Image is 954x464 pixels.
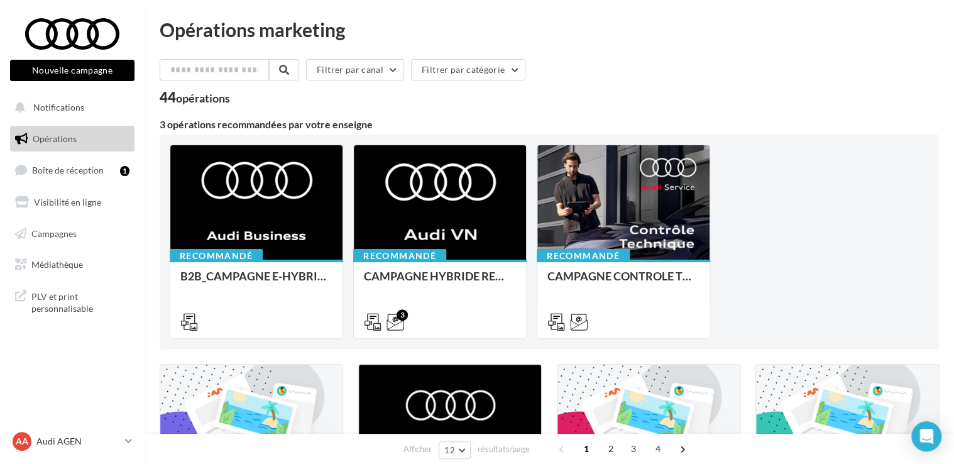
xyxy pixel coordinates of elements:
[911,421,941,451] div: Open Intercom Messenger
[31,228,77,238] span: Campagnes
[8,157,137,184] a: Boîte de réception1
[32,165,104,175] span: Boîte de réception
[8,251,137,278] a: Médiathèque
[16,435,28,448] span: AA
[31,259,83,270] span: Médiathèque
[176,92,230,104] div: opérations
[478,443,530,455] span: résultats/page
[170,249,263,263] div: Recommandé
[601,439,621,459] span: 2
[353,249,446,263] div: Recommandé
[397,309,408,321] div: 3
[648,439,668,459] span: 4
[537,249,630,263] div: Recommandé
[10,429,134,453] a: AA Audi AGEN
[31,288,129,315] span: PLV et print personnalisable
[160,91,230,104] div: 44
[8,126,137,152] a: Opérations
[547,270,699,295] div: CAMPAGNE CONTROLE TECHNIQUE 25€ OCTOBRE
[8,283,137,320] a: PLV et print personnalisable
[623,439,644,459] span: 3
[8,221,137,247] a: Campagnes
[180,270,332,295] div: B2B_CAMPAGNE E-HYBRID OCTOBRE
[8,189,137,216] a: Visibilité en ligne
[33,133,77,144] span: Opérations
[444,445,455,455] span: 12
[160,119,939,130] div: 3 opérations recommandées par votre enseigne
[8,94,132,121] button: Notifications
[33,102,84,113] span: Notifications
[411,59,525,80] button: Filtrer par catégorie
[10,60,134,81] button: Nouvelle campagne
[364,270,516,295] div: CAMPAGNE HYBRIDE RECHARGEABLE
[439,441,471,459] button: 12
[403,443,432,455] span: Afficher
[576,439,596,459] span: 1
[120,166,129,176] div: 1
[306,59,404,80] button: Filtrer par canal
[160,20,939,39] div: Opérations marketing
[34,197,101,207] span: Visibilité en ligne
[36,435,120,448] p: Audi AGEN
